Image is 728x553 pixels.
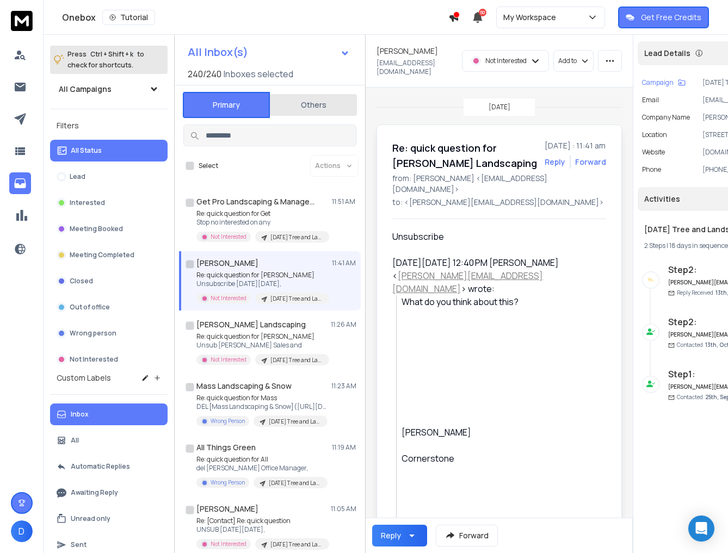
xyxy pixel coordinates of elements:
button: Reply [545,157,565,167]
p: Meeting Completed [70,251,134,259]
p: UNSUB [DATE][DATE], [196,525,327,534]
p: Inbox [71,410,89,419]
button: Meeting Booked [50,218,168,240]
div: Reply [381,530,401,541]
h1: All Inbox(s) [188,47,248,58]
p: Campaign [642,78,674,87]
button: Reply [372,525,427,546]
span: 240 / 240 [188,67,221,80]
button: Forward [436,525,498,546]
p: Not Interested [211,540,246,548]
button: All Status [50,140,168,161]
p: Re: [Contact] Re: quick question [196,517,327,525]
p: [EMAIL_ADDRESS][DOMAIN_NAME] [377,59,455,76]
p: Lead [70,172,85,181]
h3: Filters [50,118,168,133]
label: Select [199,161,218,170]
button: All Campaigns [50,78,168,100]
p: Not Interested [211,356,246,364]
p: Not Interested [211,233,246,241]
h1: [PERSON_NAME] [377,46,438,57]
p: Company Name [642,113,690,122]
p: Closed [70,277,93,285]
p: [DATE] Tree and Landscaping [270,233,323,241]
button: Lead [50,166,168,188]
p: DEL [Mass Landscaping & Snow]([URL][DOMAIN_NAME]) [3c2cry] Mass [196,402,327,411]
button: D [11,520,33,542]
button: All Inbox(s) [179,41,359,63]
p: All [71,436,79,445]
button: Awaiting Reply [50,482,168,504]
h1: All Campaigns [59,84,112,95]
h1: Get Pro Landscaping & Managemet inc. [196,196,316,207]
button: Wrong person [50,322,168,344]
p: Email [642,96,659,104]
button: Others [270,93,357,117]
p: [DATE] Tree and Landscaping [270,295,323,303]
p: Re: quick question for [PERSON_NAME] [196,332,327,341]
p: Sent [71,540,87,549]
button: Not Interested [50,349,168,370]
h3: Custom Labels [57,372,111,383]
button: Campaign [642,78,686,87]
button: Out of office [50,296,168,318]
p: Lead Details [644,48,690,59]
p: from: [PERSON_NAME] <[EMAIL_ADDRESS][DOMAIN_NAME]> [392,173,606,195]
button: Automatic Replies [50,456,168,477]
span: 50 [479,9,486,16]
p: 11:05 AM [331,505,356,513]
p: Unread only [71,514,110,523]
button: Unread only [50,508,168,530]
p: Press to check for shortcuts. [67,49,144,71]
p: Add to [558,57,577,65]
span: 2 Steps [644,241,665,250]
p: Re: quick question for [PERSON_NAME] [196,271,327,279]
button: Closed [50,270,168,292]
p: website [642,148,665,157]
p: 11:41 AM [332,259,356,268]
p: [DATE] Tree and Landscaping [270,356,323,364]
p: Meeting Booked [70,225,123,233]
p: to: <[PERSON_NAME][EMAIL_ADDRESS][DOMAIN_NAME]> [392,197,606,208]
p: Wrong Person [211,479,245,487]
p: Out of office [70,303,110,312]
p: Not Interested [70,355,118,364]
p: Stop no interested on any [196,218,327,227]
div: Onebox [62,10,448,25]
button: Inbox [50,403,168,425]
div: Unsubscribe [392,230,597,243]
p: Unsubscribe [DATE][DATE], [196,279,327,288]
p: [DATE] [489,103,510,111]
p: Awaiting Reply [71,488,118,497]
p: 11:51 AM [332,197,356,206]
p: [DATE] Tree and Landscaping [270,540,323,549]
div: Open Intercom Messenger [688,515,714,542]
div: [DATE][DATE] 12:40 PM [PERSON_NAME] < > wrote: [392,256,597,295]
p: Get Free Credits [641,12,701,23]
p: Wrong person [70,329,116,338]
p: [DATE] Tree and Landscaping [269,418,321,426]
button: Get Free Credits [618,7,709,28]
p: location [642,131,667,139]
div: Forward [575,157,606,167]
button: Meeting Completed [50,244,168,266]
p: Phone [642,165,661,174]
h1: Mass Landscaping & Snow [196,381,292,392]
p: 11:23 AM [331,382,356,390]
p: All Status [71,146,102,155]
p: Interested [70,198,105,207]
button: Interested [50,192,168,214]
p: Re: quick question for Get [196,209,327,218]
p: [DATE] : 11:41 am [545,140,606,151]
h1: [PERSON_NAME] [196,504,258,514]
span: 18 days in sequence [669,241,728,250]
p: Automatic Replies [71,462,130,471]
p: Wrong Person [211,417,245,425]
p: Re: quick question for All [196,455,327,464]
p: Unsub [PERSON_NAME] Sales and [196,341,327,350]
button: All [50,430,168,451]
p: Re: quick question for Mass [196,394,327,402]
h1: All Things Green [196,442,256,453]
